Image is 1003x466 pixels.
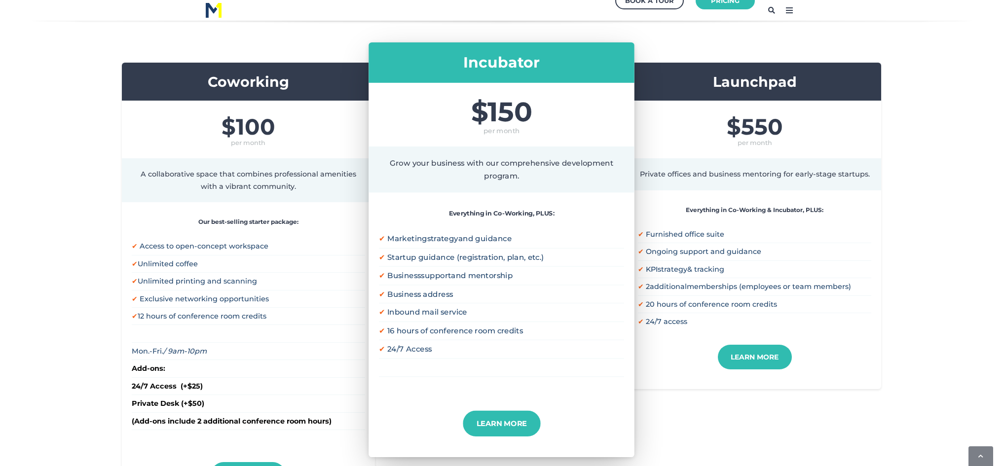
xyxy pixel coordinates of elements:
span: per month [132,138,365,148]
em: / 9am-10pm [163,347,207,356]
p: Everything in Co-Working, PLUS: [379,208,624,218]
span: Unlimited printing and scanning [138,277,257,286]
span: ✔ [379,344,385,354]
span: Grow your business with our comprehensive development program. [390,158,613,180]
span: ✔ [638,230,644,239]
span: $150 [379,98,624,125]
span: 16 hours of conference room credits [387,326,523,335]
strong: Private Desk (+$50) [132,399,204,408]
span: ✔ [132,312,138,321]
span: $100 [132,115,365,138]
span: ✔ [132,294,138,303]
span: ✔ [132,277,138,286]
span: Private offices and business mentoring for early-stage startups. [640,170,870,179]
span: strategy [658,265,687,274]
span: Business address [387,289,453,298]
span: Startup guidance (registration, plan, etc.) [387,252,544,262]
span: ✔ [379,289,385,298]
span: Mon.-Fri. [132,347,207,356]
strong: Our best-selling starter package: [198,218,298,225]
span: ✔ [638,282,644,291]
a: Learn More [463,410,541,436]
span: 12 hours of conference room credits [138,312,266,321]
span: 24/7 access [646,317,687,326]
strong: Add-ons: [132,364,165,373]
span: ✔ [638,247,644,256]
p: Everything in Co-Working & Incubator, PLUS: [638,205,871,215]
span: ✔ [638,300,644,309]
span: 2 memberships (employees or team members) [646,282,851,291]
h3: Incubator [379,53,624,72]
h3: Launchpad [638,72,871,91]
span: 20 hours of conference room credits [646,300,777,309]
span: ✔ [638,317,644,326]
span: Business and mentorship [387,271,513,280]
span: ✔ [638,265,644,274]
span: ✔ [379,234,385,244]
span: Marketing and guidance [387,234,512,244]
span: additional [650,282,687,291]
span: 24/7 Access [387,344,432,354]
span: KPI & tracking [646,265,724,274]
span: ✔ [379,326,385,335]
span: Unlimited coffee [138,259,198,268]
a: Learn More [718,345,792,369]
strong: 24/7 Access (+$25) [132,382,203,391]
span: Furnished office suite [646,230,724,239]
span: ✔ [132,259,138,268]
span: ✔ [379,308,385,317]
span: Ongoing support and guidance [646,247,761,256]
span: ✔ [379,271,385,280]
span: A collaborative space that combines professional amenities with a vibrant community. [141,170,356,190]
span: support [421,271,451,280]
span: ✔ [132,242,138,251]
span: per month [379,125,624,136]
h3: Coworking [132,72,365,91]
img: M1 Logo - Blue Letters - for Light Backgrounds-2 [206,3,222,18]
span: per month [638,138,871,148]
span: $550 [638,115,871,138]
span: ✔ [379,252,385,262]
strong: (Add-ons include 2 additional conference room hours) [132,417,332,426]
span: Access to open-concept workspace [140,242,268,251]
span: Exclusive networking opportunities [140,294,269,303]
span: strategy [427,234,458,244]
span: Inbound mail service [387,308,467,317]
